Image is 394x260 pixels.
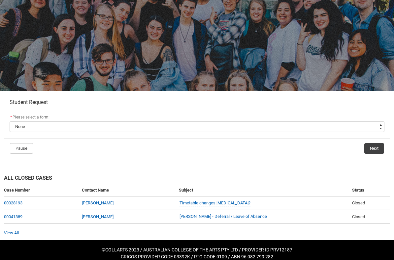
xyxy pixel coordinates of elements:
[4,185,79,197] th: Case Number
[4,231,19,236] a: View All Cases
[82,215,114,220] a: [PERSON_NAME]
[352,201,365,206] span: Closed
[82,201,114,206] a: [PERSON_NAME]
[10,99,48,106] span: Student Request
[10,143,33,154] button: Pause
[13,115,49,120] span: Please select a form:
[4,174,390,185] h2: All Closed Cases
[180,214,267,221] a: [PERSON_NAME] - Deferral / Leave of Absence
[4,95,390,159] article: Redu_Student_Request flow
[4,215,22,220] a: 00041389
[176,185,349,197] th: Subject
[349,185,390,197] th: Status
[10,115,12,120] abbr: required
[364,143,384,154] button: Next
[4,201,22,206] a: 00028193
[79,185,176,197] th: Contact Name
[352,215,365,220] span: Closed
[180,200,250,207] a: Timetable changes [MEDICAL_DATA]?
